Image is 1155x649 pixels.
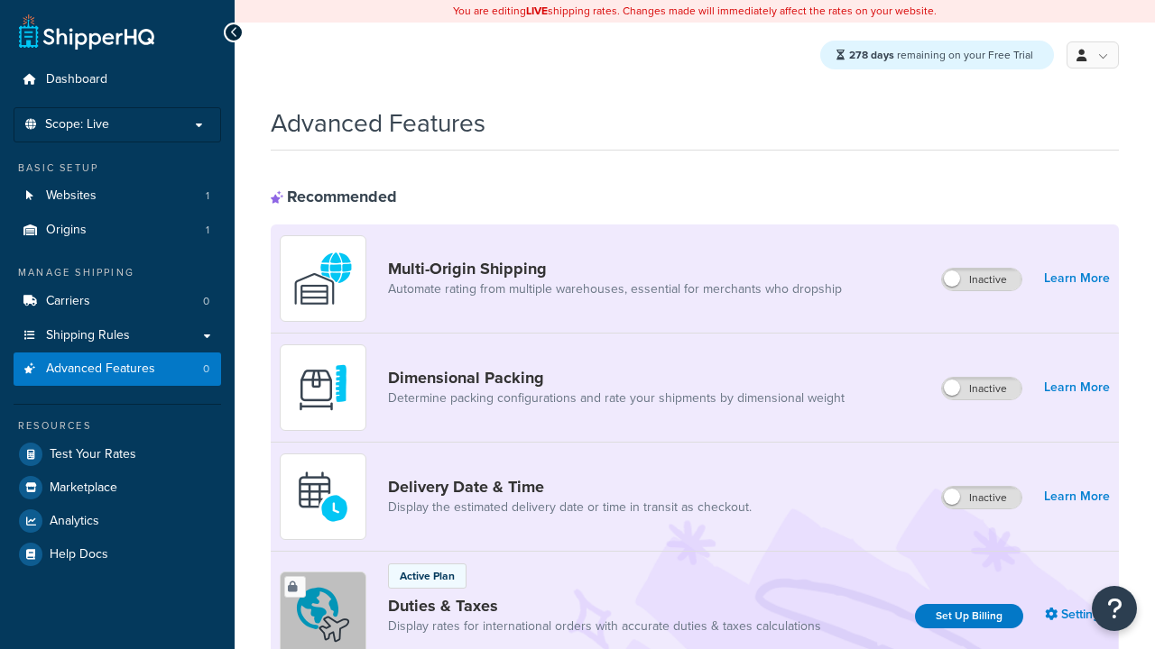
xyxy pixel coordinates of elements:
strong: 278 days [849,47,894,63]
a: Analytics [14,505,221,537]
label: Inactive [942,378,1021,399]
a: Learn More [1044,375,1110,400]
a: Settings [1045,602,1110,627]
a: Marketplace [14,471,221,504]
span: Scope: Live [45,117,109,133]
a: Display the estimated delivery date or time in transit as checkout. [388,498,752,516]
img: DTVBYsAAAAAASUVORK5CYII= [291,356,355,419]
a: Learn More [1044,484,1110,509]
span: Advanced Features [46,361,155,377]
a: Advanced Features0 [14,352,221,386]
label: Inactive [942,269,1021,290]
img: gfkeb5ejjkALwAAAABJRU5ErkJggg== [291,465,355,528]
a: Carriers0 [14,285,221,318]
span: 0 [203,294,209,309]
a: Learn More [1044,266,1110,291]
a: Websites1 [14,179,221,213]
a: Determine packing configurations and rate your shipments by dimensional weight [388,389,845,407]
a: Dimensional Packing [388,368,845,388]
div: Resources [14,418,221,434]
span: remaining on your Free Trial [849,47,1033,63]
a: Dashboard [14,63,221,96]
span: Analytics [50,514,99,529]
a: Automate rating from multiple warehouses, essential for merchants who dropship [388,280,842,298]
span: 0 [203,361,209,377]
span: Help Docs [50,547,108,562]
li: Websites [14,179,221,213]
a: Delivery Date & Time [388,477,752,497]
span: Origins [46,223,87,238]
a: Multi-Origin Shipping [388,259,842,279]
button: Open Resource Center [1092,586,1137,631]
li: Advanced Features [14,352,221,386]
a: Display rates for international orders with accurate duties & taxes calculations [388,617,821,635]
a: Shipping Rules [14,319,221,352]
li: Carriers [14,285,221,318]
a: Origins1 [14,214,221,247]
span: 1 [206,188,209,204]
span: Websites [46,188,97,204]
a: Duties & Taxes [388,596,821,616]
a: Help Docs [14,538,221,571]
span: Carriers [46,294,90,309]
span: 1 [206,223,209,238]
span: Marketplace [50,480,117,496]
div: Manage Shipping [14,265,221,280]
b: LIVE [526,3,548,19]
h1: Advanced Features [271,105,485,141]
img: WatD5o0RtDAAAAAElFTkSuQmCC [291,247,355,310]
span: Shipping Rules [46,328,130,343]
label: Inactive [942,487,1021,508]
span: Dashboard [46,72,107,87]
a: Set Up Billing [915,604,1023,628]
a: Test Your Rates [14,438,221,471]
p: Active Plan [400,568,455,584]
li: Origins [14,214,221,247]
span: Test Your Rates [50,447,136,462]
div: Basic Setup [14,160,221,176]
div: Recommended [271,187,397,206]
